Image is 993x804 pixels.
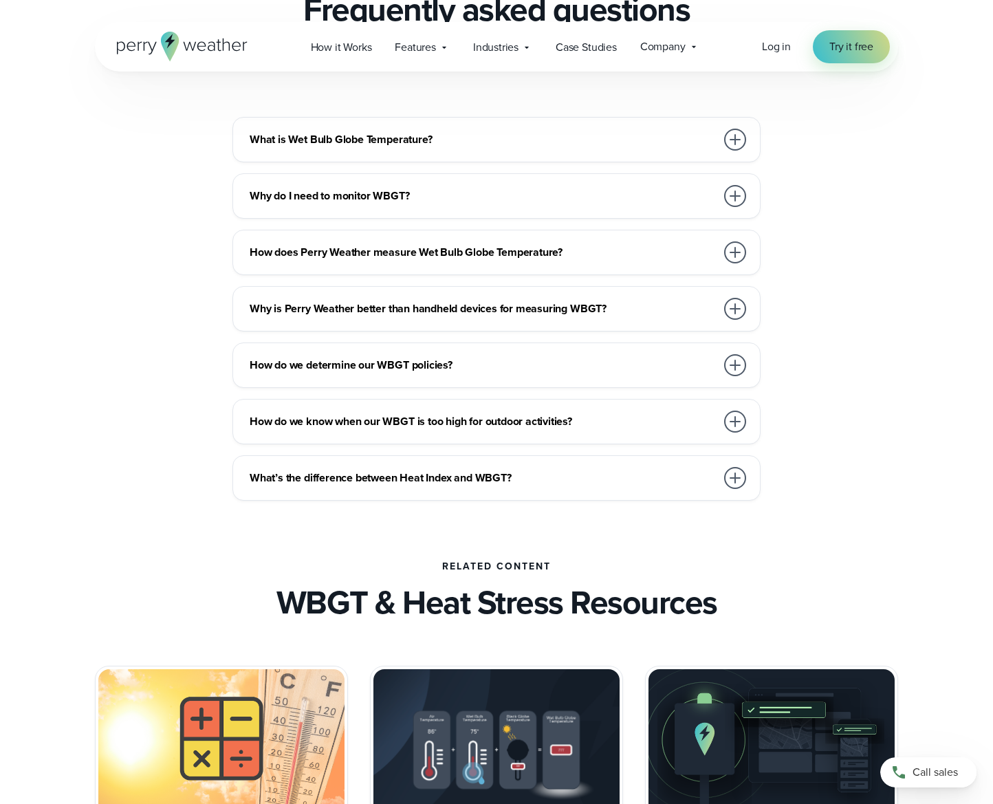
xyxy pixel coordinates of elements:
h3: Why do I need to monitor WBGT? [250,188,716,204]
a: Try it free [813,30,890,63]
h2: Related Content [442,561,551,572]
h3: How do we know when our WBGT is too high for outdoor activities? [250,413,716,430]
a: How it Works [299,33,384,61]
span: Features [395,39,436,56]
h3: How does Perry Weather measure Wet Bulb Globe Temperature? [250,244,716,261]
a: Case Studies [544,33,629,61]
span: Industries [473,39,519,56]
h3: What’s the difference between Heat Index and WBGT? [250,470,716,486]
h3: How do we determine our WBGT policies? [250,357,716,373]
h3: What is Wet Bulb Globe Temperature? [250,131,716,148]
h3: Why is Perry Weather better than handheld devices for measuring WBGT? [250,301,716,317]
a: Log in [762,39,791,55]
span: Call sales [913,764,958,781]
span: Log in [762,39,791,54]
a: Call sales [880,757,976,787]
span: Case Studies [556,39,617,56]
span: How it Works [311,39,372,56]
span: Company [640,39,686,55]
h3: WBGT & Heat Stress Resources [276,583,717,622]
span: Try it free [829,39,873,55]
